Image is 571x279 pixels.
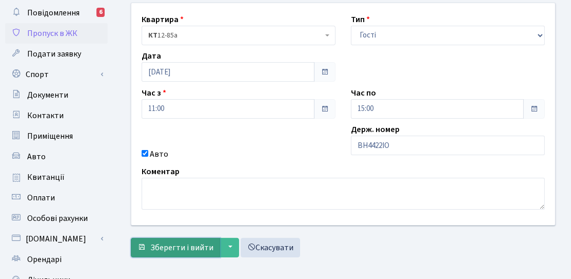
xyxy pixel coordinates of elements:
a: Повідомлення6 [5,3,108,23]
span: <b>КТ</b>&nbsp;&nbsp;&nbsp;&nbsp;12-85а [142,26,336,45]
span: Приміщення [27,131,73,142]
span: Контакти [27,110,64,121]
b: КТ [148,30,157,41]
a: Пропуск в ЖК [5,23,108,44]
label: Час з [142,87,166,99]
span: Пропуск в ЖК [27,28,77,39]
div: 6 [96,8,105,17]
a: Документи [5,85,108,105]
span: Оплати [27,192,55,203]
span: Орендарі [27,254,62,265]
a: Авто [5,146,108,167]
a: Контакти [5,105,108,126]
a: Оплати [5,188,108,208]
a: Подати заявку [5,44,108,64]
label: Тип [351,13,370,26]
a: [DOMAIN_NAME] [5,229,108,249]
label: Час по [351,87,376,99]
span: Квитанції [27,172,65,183]
span: Зберегти і вийти [150,242,213,253]
label: Держ. номер [351,123,400,136]
a: Скасувати [241,238,300,257]
label: Авто [150,148,168,160]
label: Коментар [142,165,180,178]
label: Дата [142,50,161,62]
a: Приміщення [5,126,108,146]
button: Зберегти і вийти [131,238,220,257]
span: Авто [27,151,46,162]
a: Особові рахунки [5,208,108,229]
a: Спорт [5,64,108,85]
label: Квартира [142,13,184,26]
span: Повідомлення [27,7,80,18]
a: Квитанції [5,167,108,188]
span: <b>КТ</b>&nbsp;&nbsp;&nbsp;&nbsp;12-85а [148,30,323,41]
span: Подати заявку [27,48,81,60]
a: Орендарі [5,249,108,270]
span: Особові рахунки [27,213,88,224]
span: Документи [27,89,68,101]
input: AA0001AA [351,136,545,155]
